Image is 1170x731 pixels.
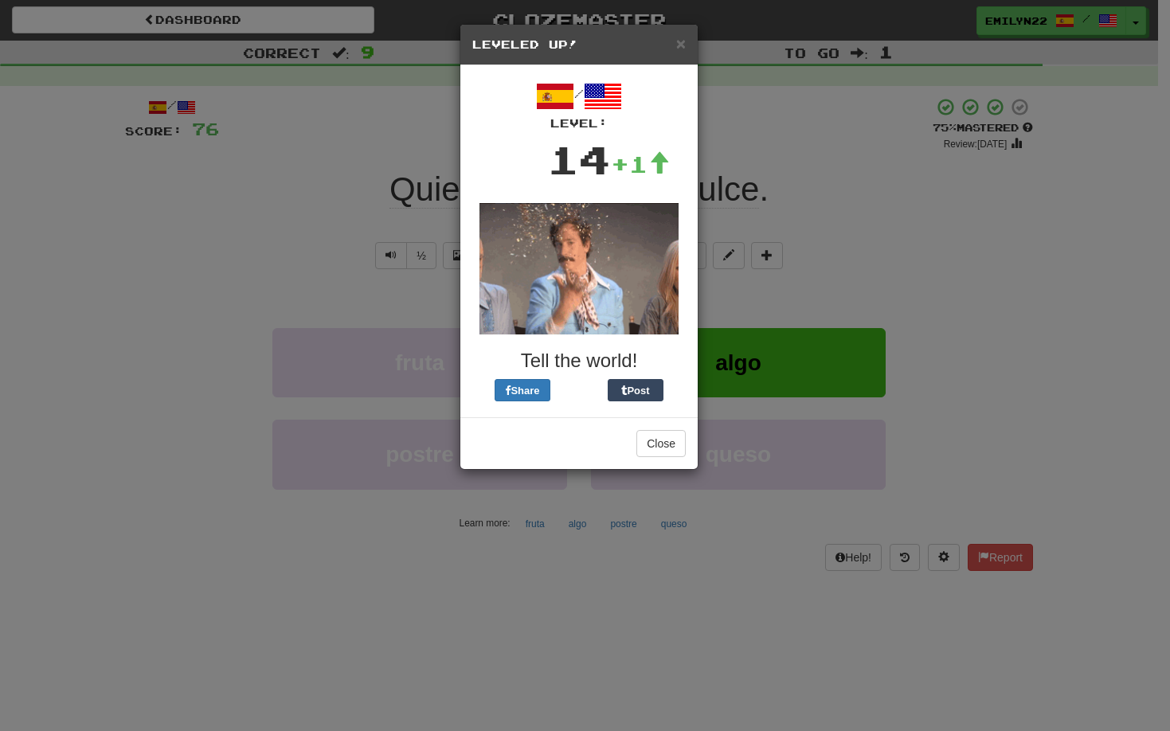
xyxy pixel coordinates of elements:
h3: Tell the world! [472,350,686,371]
img: glitter-d35a814c05fa227b87dd154a45a5cc37aaecd56281fd9d9cd8133c9defbd597c.gif [479,203,679,334]
button: Share [495,379,550,401]
iframe: X Post Button [550,379,608,401]
span: × [676,34,686,53]
button: Close [676,35,686,52]
div: Level: [472,115,686,131]
div: +1 [611,148,670,180]
div: 14 [547,131,611,187]
button: Post [608,379,663,401]
h5: Leveled Up! [472,37,686,53]
button: Close [636,430,686,457]
div: / [472,77,686,131]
